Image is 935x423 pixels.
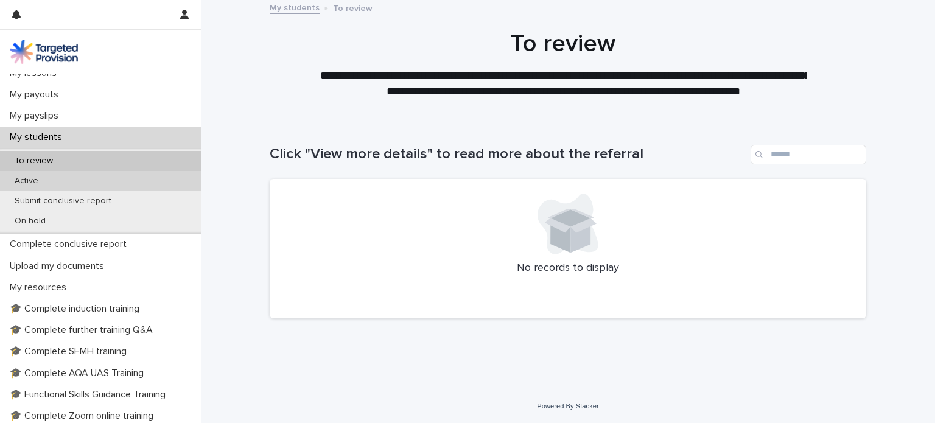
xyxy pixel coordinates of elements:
p: 🎓 Complete SEMH training [5,346,136,357]
p: 🎓 Complete AQA UAS Training [5,368,153,379]
h1: To review [265,29,861,58]
p: My lessons [5,68,66,79]
a: Powered By Stacker [537,402,598,410]
p: 🎓 Complete further training Q&A [5,324,163,336]
p: My payslips [5,110,68,122]
p: On hold [5,216,55,226]
p: Submit conclusive report [5,196,121,206]
p: 🎓 Complete Zoom online training [5,410,163,422]
p: No records to display [284,262,852,275]
p: 🎓 Functional Skills Guidance Training [5,389,175,400]
input: Search [751,145,866,164]
p: Upload my documents [5,260,114,272]
p: To review [5,156,63,166]
p: My resources [5,282,76,293]
p: Active [5,176,48,186]
p: Complete conclusive report [5,239,136,250]
p: My payouts [5,89,68,100]
p: 🎓 Complete induction training [5,303,149,315]
p: My students [5,131,72,143]
h1: Click "View more details" to read more about the referral [270,145,746,163]
p: To review [333,1,373,14]
img: M5nRWzHhSzIhMunXDL62 [10,40,78,64]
